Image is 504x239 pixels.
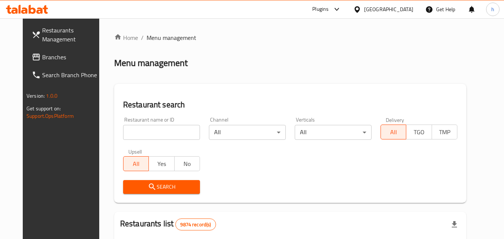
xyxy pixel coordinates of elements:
span: Menu management [147,33,196,42]
button: Yes [148,156,174,171]
h2: Restaurants list [120,218,216,230]
h2: Menu management [114,57,188,69]
a: Support.OpsPlatform [26,111,74,121]
span: 1.0.0 [46,91,57,101]
span: No [178,158,197,169]
li: / [141,33,144,42]
span: Search [129,182,194,192]
a: Home [114,33,138,42]
button: TMP [432,125,457,139]
span: Yes [152,158,171,169]
button: All [123,156,149,171]
div: All [209,125,286,140]
span: TMP [435,127,454,138]
a: Search Branch Phone [26,66,107,84]
span: Version: [26,91,45,101]
span: Search Branch Phone [42,70,101,79]
input: Search for restaurant name or ID.. [123,125,200,140]
button: Search [123,180,200,194]
div: Total records count [175,218,216,230]
button: TGO [406,125,432,139]
div: Plugins [312,5,329,14]
a: Restaurants Management [26,21,107,48]
label: Delivery [386,117,404,122]
label: Upsell [128,149,142,154]
span: Restaurants Management [42,26,101,44]
div: All [295,125,372,140]
button: All [381,125,406,139]
span: All [384,127,403,138]
div: [GEOGRAPHIC_DATA] [364,5,413,13]
nav: breadcrumb [114,33,466,42]
a: Branches [26,48,107,66]
div: Export file [445,216,463,233]
span: Branches [42,53,101,62]
span: h [491,5,494,13]
h2: Restaurant search [123,99,457,110]
span: All [126,158,146,169]
span: TGO [409,127,429,138]
span: 9874 record(s) [176,221,215,228]
button: No [174,156,200,171]
span: Get support on: [26,104,61,113]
